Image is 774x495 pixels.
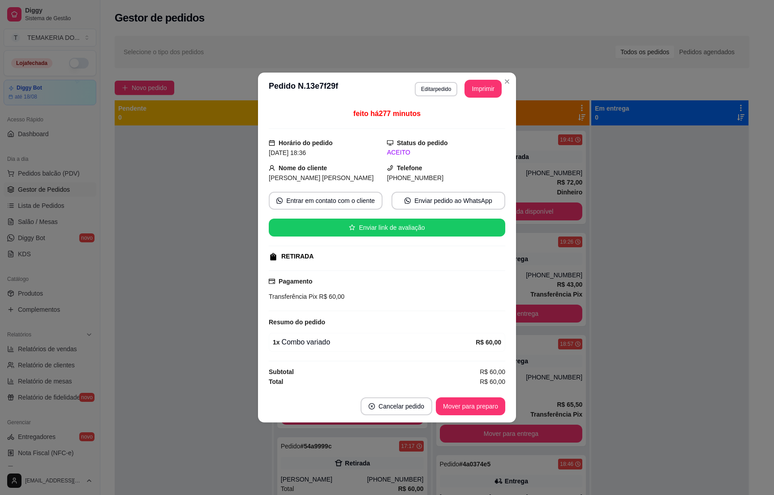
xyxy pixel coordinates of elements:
strong: Status do pedido [397,139,448,146]
span: star [349,224,355,231]
strong: Resumo do pedido [269,319,325,326]
button: whats-appEnviar pedido ao WhatsApp [391,192,505,210]
span: [PHONE_NUMBER] [387,174,443,181]
strong: Telefone [397,164,422,172]
div: RETIRADA [281,252,314,261]
h3: Pedido N. 13e7f29f [269,80,338,98]
span: desktop [387,140,393,146]
strong: Horário do pedido [279,139,333,146]
strong: Nome do cliente [279,164,327,172]
button: Close [500,74,514,89]
button: close-circleCancelar pedido [361,397,432,415]
strong: R$ 60,00 [476,339,501,346]
div: Combo variado [273,337,476,348]
span: credit-card [269,278,275,284]
strong: Subtotal [269,368,294,375]
span: phone [387,165,393,171]
span: whats-app [404,198,411,204]
span: R$ 60,00 [480,377,505,387]
strong: 1 x [273,339,280,346]
div: ACEITO [387,148,505,157]
span: whats-app [276,198,283,204]
button: starEnviar link de avaliação [269,219,505,237]
strong: Pagamento [279,278,312,285]
button: Imprimir [464,80,502,98]
span: close-circle [369,403,375,409]
span: [PERSON_NAME] [PERSON_NAME] [269,174,374,181]
span: feito há 277 minutos [353,110,421,117]
span: [DATE] 18:36 [269,149,306,156]
span: R$ 60,00 [317,293,344,300]
button: Mover para preparo [436,397,505,415]
button: Editarpedido [415,82,457,96]
span: R$ 60,00 [480,367,505,377]
strong: Total [269,378,283,385]
button: whats-appEntrar em contato com o cliente [269,192,383,210]
span: user [269,165,275,171]
span: calendar [269,140,275,146]
span: Transferência Pix [269,293,317,300]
